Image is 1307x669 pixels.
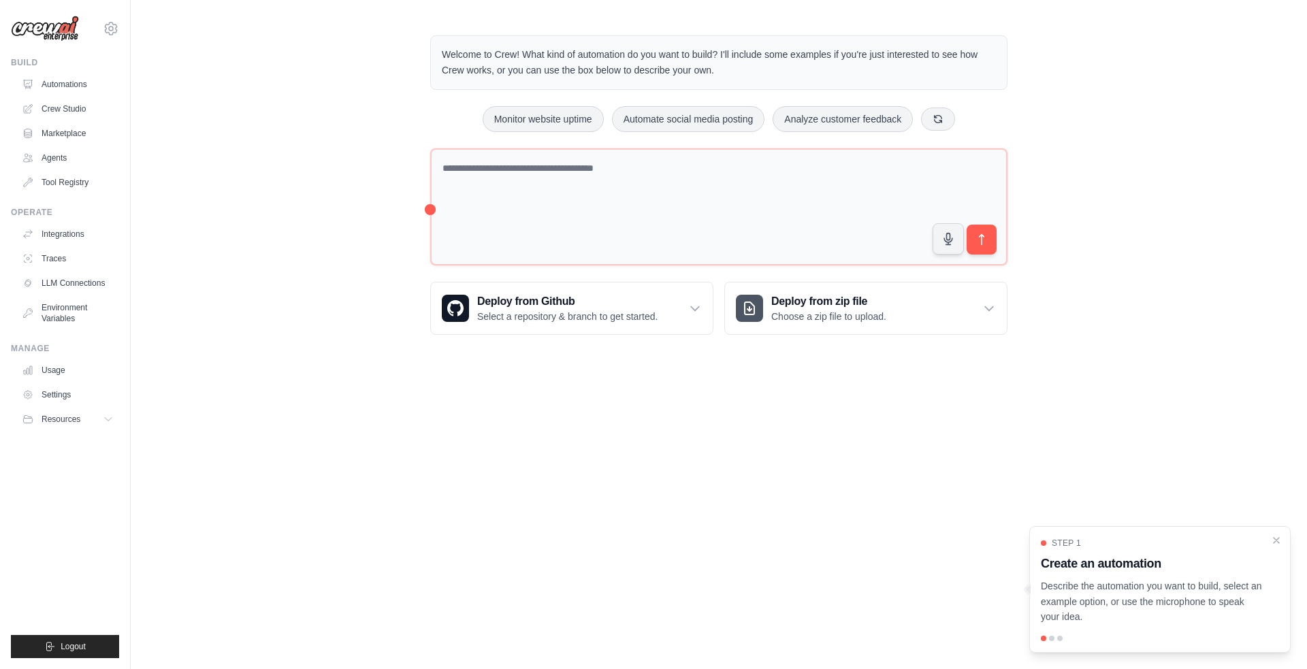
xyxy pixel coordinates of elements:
p: Welcome to Crew! What kind of automation do you want to build? I'll include some examples if you'... [442,47,996,78]
a: Traces [16,248,119,270]
h3: Create an automation [1041,554,1263,573]
a: Marketplace [16,123,119,144]
img: Logo [11,16,79,42]
a: Agents [16,147,119,169]
a: Integrations [16,223,119,245]
span: Resources [42,414,80,425]
a: Usage [16,359,119,381]
a: Settings [16,384,119,406]
div: Build [11,57,119,68]
p: Select a repository & branch to get started. [477,310,658,323]
button: Close walkthrough [1271,535,1282,546]
button: Logout [11,635,119,658]
div: Operate [11,207,119,218]
button: Monitor website uptime [483,106,604,132]
p: Describe the automation you want to build, select an example option, or use the microphone to spe... [1041,578,1263,625]
h3: Deploy from zip file [771,293,886,310]
p: Choose a zip file to upload. [771,310,886,323]
a: LLM Connections [16,272,119,294]
span: Step 1 [1052,538,1081,549]
a: Environment Variables [16,297,119,329]
a: Crew Studio [16,98,119,120]
button: Automate social media posting [612,106,765,132]
button: Analyze customer feedback [773,106,913,132]
h3: Deploy from Github [477,293,658,310]
a: Automations [16,74,119,95]
a: Tool Registry [16,172,119,193]
button: Resources [16,408,119,430]
div: Manage [11,343,119,354]
span: Logout [61,641,86,652]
